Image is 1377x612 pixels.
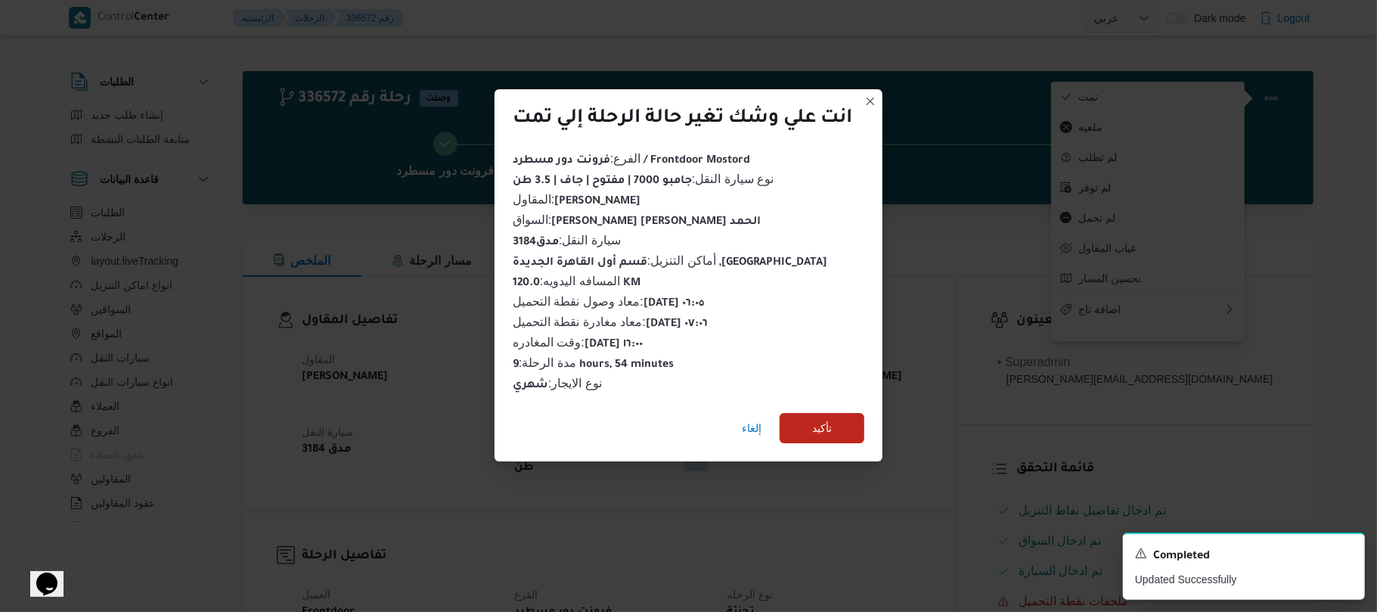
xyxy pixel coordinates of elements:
span: إلغاء [742,419,761,437]
span: نوع سيارة النقل : [513,172,774,185]
button: تأكيد [780,413,864,443]
b: مدق3184 [513,237,559,249]
b: [PERSON_NAME] [554,196,640,208]
span: نوع الايجار : [513,377,602,390]
div: انت علي وشك تغير حالة الرحلة إلي تمت [513,107,852,132]
iframe: chat widget [15,551,64,597]
span: تأكيد [812,419,832,437]
b: فرونت دور مسطرد / Frontdoor Mostord [513,155,750,167]
span: سيارة النقل : [513,234,621,247]
div: Notification [1135,546,1353,566]
button: إلغاء [736,413,768,443]
b: جامبو 7000 | مفتوح | جاف | 3.5 طن [513,176,692,188]
span: أماكن التنزيل : [513,254,827,267]
p: Updated Successfully [1135,572,1353,588]
span: السواق : [513,213,761,226]
b: [PERSON_NAME] [PERSON_NAME] الحمد [551,216,761,228]
b: 120.0 KM [513,278,640,290]
span: مدة الرحلة : [513,356,674,369]
b: 9 hours, 54 minutes [513,359,674,371]
button: Closes this modal window [861,92,879,110]
span: Completed [1153,548,1210,566]
b: قسم أول القاهرة الجديدة ,[GEOGRAPHIC_DATA] [513,257,827,269]
span: معاد وصول نقطة التحميل : [513,295,704,308]
b: [DATE] ١٦:٠٠ [585,339,643,351]
span: الفرع : [513,152,750,165]
span: وقت المغادره : [513,336,643,349]
b: شهري [513,380,548,392]
span: معاد مغادرة نقطة التحميل : [513,315,708,328]
span: المقاول : [513,193,640,206]
b: [DATE] ٠٦:٠٥ [644,298,704,310]
span: المسافه اليدويه : [513,275,640,287]
b: [DATE] ٠٧:٠٦ [646,318,708,331]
